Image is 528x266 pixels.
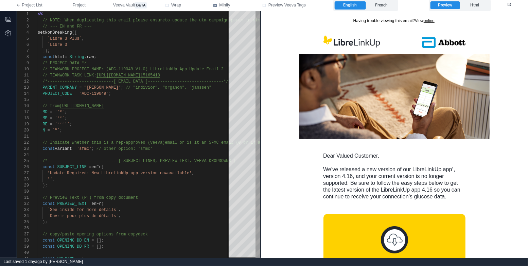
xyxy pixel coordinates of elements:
span: setNonBreaking [38,30,72,35]
div: 29 [17,182,29,189]
span: ; [109,91,111,96]
div: 24 [17,152,29,158]
span: `ʳ⁽ᵉ⁾` [55,122,69,127]
span: 'sfmc' [77,146,91,151]
span: '' [48,177,52,182]
span: <% [38,12,42,17]
span: beta [135,2,147,8]
span: // from [42,104,59,108]
span: ; [65,110,67,114]
span: MD [42,110,47,114]
div: 2 [17,17,29,23]
label: Html [460,1,489,10]
span: to update the utm_campaign param in utmTag functi [165,18,285,23]
div: 14 [17,91,29,97]
span: RE [42,122,47,127]
span: email or is it an SFMC email (0 or 1) as the inde [165,140,285,145]
span: = [91,238,94,243]
span: ; [65,116,67,121]
span: []; [96,238,104,243]
span: , [119,214,121,218]
div: 7 [17,48,29,54]
div: 27 [17,170,29,176]
span: // other option: 'sfmc' [96,146,153,151]
span: = [50,110,52,114]
span: EVIEW TEXT, VEEVA DROPDOWNS ]--------------------- [165,159,287,163]
iframe: preview [261,11,528,258]
div: 8 [17,54,29,60]
span: // TEAMWORK PROJECT NAME: (ADC-119049 V1.0) LibreL [42,67,165,72]
div: 22 [17,140,29,146]
span: Veeva Vault [113,2,147,8]
span: SUBJECT_LINE [57,165,87,170]
span: , [192,171,194,176]
div: 16 [17,103,29,109]
span: `Libre 3 Plus` [48,36,82,41]
span: ([ [72,30,77,35]
span: enFr [91,165,101,170]
div: 26 [17,164,29,170]
span: "ADC-119049" [79,91,108,96]
span: "[PERSON_NAME]" [84,85,121,90]
span: ; [94,55,96,59]
span: = [65,55,67,59]
div: 1 [17,11,29,17]
span: = [77,256,79,261]
span: enFr [91,201,101,206]
div: 32 [17,201,29,207]
span: = [74,91,77,96]
span: , [82,36,84,41]
div: 15 [17,97,29,103]
label: English [335,1,366,10]
span: Preview Veeva Tags [268,2,306,8]
span: // copy/paste opening options from copydeck [42,232,148,237]
span: = [91,244,94,249]
span: 'Update Required: New LibreLinkUp app version now [48,171,168,176]
div: 33 [17,207,29,213]
span: ; [121,85,123,90]
span: = [48,128,50,133]
span: = [50,122,52,127]
span: ; [70,122,72,127]
div: 20 [17,127,29,134]
div: 37 [17,231,29,237]
span: N [42,128,45,133]
span: Wrap [171,2,181,8]
span: // "indivior", "organon", "janssen" [126,85,211,90]
div: 38 [17,237,29,244]
span: [URL][DOMAIN_NAME] [96,73,141,78]
span: `Libre 3` [48,42,70,47]
span: // TEAMWORK TASK LINK: [42,73,96,78]
span: = [79,85,82,90]
div: 12 [17,78,29,85]
span: = [89,201,91,206]
div: 18 [17,115,29,121]
div: 9 [17,60,29,66]
div: 34 [17,213,29,219]
span: const [42,55,55,59]
div: 10 [17,66,29,72]
span: ( [101,165,104,170]
div: 25 [17,158,29,164]
span: ( [101,201,104,206]
span: // Preview Text (PT) from copy document [42,195,138,200]
span: const [42,201,55,206]
span: ME [42,116,47,121]
span: `See inside for more details` [48,208,119,212]
span: ]); [42,49,50,53]
div: 6 [17,42,29,48]
span: const [42,238,55,243]
span: // Indicate whether this is a rep-approved (veeva) [42,140,165,145]
span: ); [42,183,47,188]
span: /*-----------------------------[ SUBJECT LINES, PR [42,159,165,163]
div: 36 [17,225,29,231]
span: /* PROJECT DATA */ [42,61,87,66]
span: const [42,165,55,170]
span: ; [91,146,94,151]
span: []; [96,244,104,249]
div: 5 [17,36,29,42]
span: . [84,55,87,59]
span: html [55,55,65,59]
